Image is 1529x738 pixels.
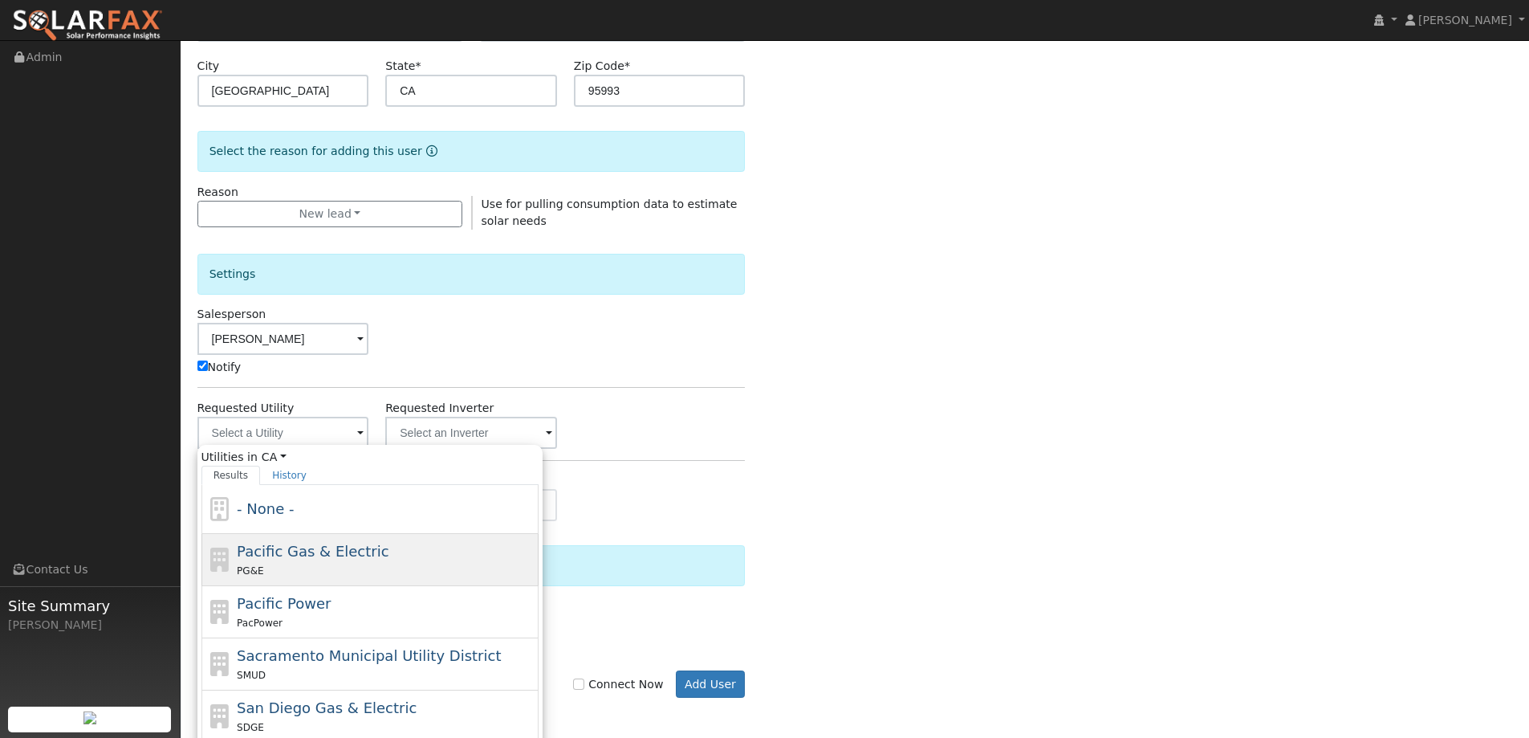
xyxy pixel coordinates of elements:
[415,59,421,72] span: Required
[197,184,238,201] label: Reason
[237,543,388,560] span: Pacific Gas & Electric
[385,417,557,449] input: Select an Inverter
[197,361,208,371] input: Notify
[573,679,584,690] input: Connect Now
[237,722,264,733] span: SDGE
[197,417,369,449] input: Select a Utility
[237,699,417,716] span: San Diego Gas & Electric
[482,198,738,227] span: Use for pulling consumption data to estimate solar needs
[201,466,261,485] a: Results
[83,711,96,724] img: retrieve
[197,306,266,323] label: Salesperson
[422,145,437,157] a: Reason for new user
[197,131,746,172] div: Select the reason for adding this user
[197,58,220,75] label: City
[8,617,172,634] div: [PERSON_NAME]
[260,466,319,485] a: History
[237,500,294,517] span: - None -
[197,400,295,417] label: Requested Utility
[573,676,663,693] label: Connect Now
[237,618,283,629] span: PacPower
[385,400,494,417] label: Requested Inverter
[201,449,539,466] span: Utilities in
[237,670,266,681] span: SMUD
[624,59,630,72] span: Required
[197,254,746,295] div: Settings
[8,595,172,617] span: Site Summary
[237,565,263,577] span: PG&E
[197,359,242,376] label: Notify
[197,201,463,228] button: New lead
[197,323,369,355] input: Select a User
[262,449,287,466] a: CA
[676,671,746,698] button: Add User
[237,647,501,664] span: Sacramento Municipal Utility District
[385,58,421,75] label: State
[1418,14,1512,27] span: [PERSON_NAME]
[574,58,630,75] label: Zip Code
[12,9,163,43] img: SolarFax
[237,595,331,612] span: Pacific Power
